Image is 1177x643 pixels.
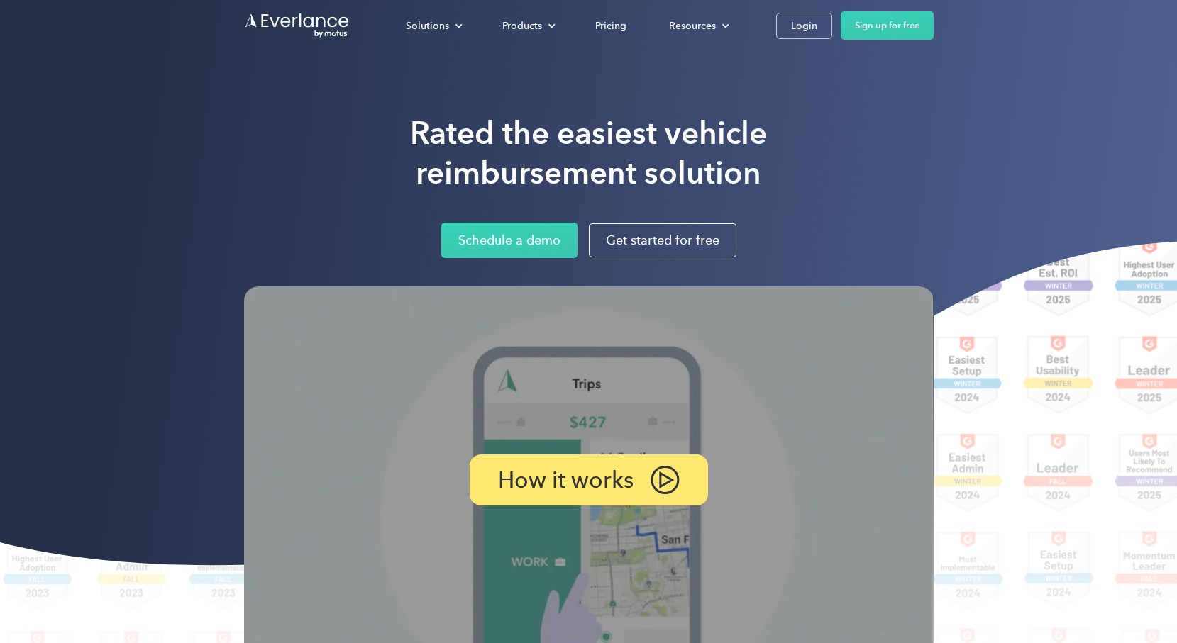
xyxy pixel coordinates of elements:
[595,17,626,35] div: Pricing
[589,223,736,257] a: Get started for free
[669,17,716,35] div: Resources
[498,470,634,490] p: How it works
[244,12,350,39] a: Go to homepage
[410,113,767,193] h1: Rated the easiest vehicle reimbursement solution
[791,17,817,35] div: Login
[502,17,542,35] div: Products
[841,11,934,40] a: Sign up for free
[406,17,449,35] div: Solutions
[776,13,832,39] a: Login
[441,223,578,258] a: Schedule a demo
[581,13,641,38] a: Pricing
